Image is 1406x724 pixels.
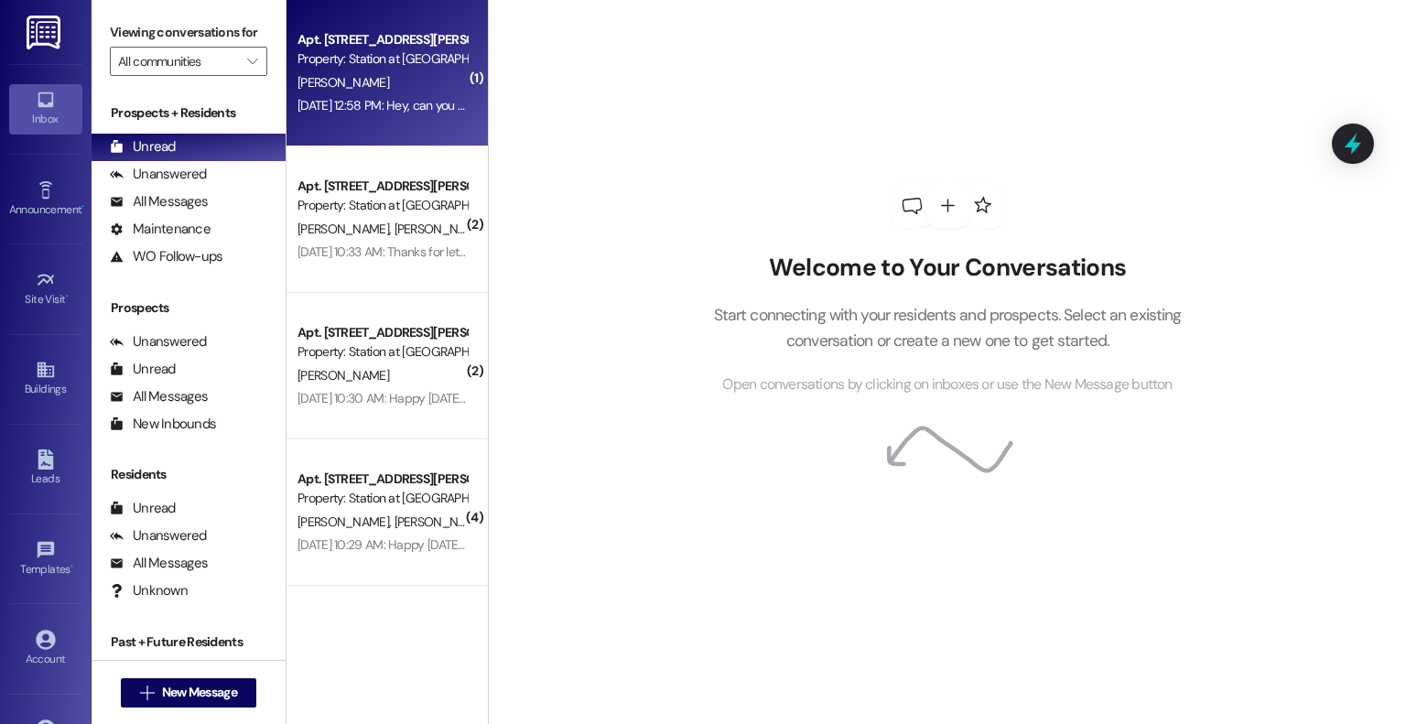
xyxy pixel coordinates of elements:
[297,470,467,489] div: Apt. [STREET_ADDRESS][PERSON_NAME]
[297,49,467,69] div: Property: Station at [GEOGRAPHIC_DATA]
[110,192,208,211] div: All Messages
[686,302,1209,354] p: Start connecting with your residents and prospects. Select an existing conversation or create a n...
[297,367,389,384] span: [PERSON_NAME]
[297,196,467,215] div: Property: Station at [GEOGRAPHIC_DATA]
[110,526,207,546] div: Unanswered
[110,220,211,239] div: Maintenance
[27,16,64,49] img: ResiDesk Logo
[297,30,467,49] div: Apt. [STREET_ADDRESS][PERSON_NAME]
[162,683,237,702] span: New Message
[92,103,286,123] div: Prospects + Residents
[66,290,69,303] span: •
[297,342,467,362] div: Property: Station at [GEOGRAPHIC_DATA]
[121,678,256,708] button: New Message
[110,247,222,266] div: WO Follow-ups
[110,581,188,600] div: Unknown
[118,47,238,76] input: All communities
[110,165,207,184] div: Unanswered
[110,554,208,573] div: All Messages
[297,489,467,508] div: Property: Station at [GEOGRAPHIC_DATA]
[110,387,208,406] div: All Messages
[81,200,84,213] span: •
[92,465,286,484] div: Residents
[9,354,82,404] a: Buildings
[9,84,82,134] a: Inbox
[140,686,154,700] i: 
[110,499,176,518] div: Unread
[297,323,467,342] div: Apt. [STREET_ADDRESS][PERSON_NAME]
[110,18,267,47] label: Viewing conversations for
[9,444,82,493] a: Leads
[70,560,73,573] span: •
[9,624,82,674] a: Account
[110,137,176,157] div: Unread
[297,221,395,237] span: [PERSON_NAME]
[110,415,216,434] div: New Inbounds
[92,298,286,318] div: Prospects
[297,74,389,91] span: [PERSON_NAME]
[9,535,82,584] a: Templates •
[110,360,176,379] div: Unread
[297,243,669,260] div: [DATE] 10:33 AM: Thanks for letting us know! Have a great weekend ☺️
[686,254,1209,283] h2: Welcome to Your Conversations
[297,177,467,196] div: Apt. [STREET_ADDRESS][PERSON_NAME]
[395,513,486,530] span: [PERSON_NAME]
[297,97,994,113] div: [DATE] 12:58 PM: Hey, can you keep an eye out for two packages from Free People for me? Supposedl...
[297,513,395,530] span: [PERSON_NAME]
[110,332,207,351] div: Unanswered
[9,265,82,314] a: Site Visit •
[92,632,286,652] div: Past + Future Residents
[722,373,1172,396] span: Open conversations by clicking on inboxes or use the New Message button
[395,221,486,237] span: [PERSON_NAME]
[247,54,257,69] i: 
